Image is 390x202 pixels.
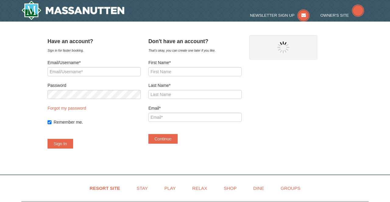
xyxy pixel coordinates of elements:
[48,106,86,111] a: Forgot my password
[246,181,272,195] a: Dine
[148,105,242,111] label: Email*
[216,181,244,195] a: Shop
[273,181,308,195] a: Groups
[54,119,141,125] label: Remember me.
[250,13,310,18] a: Newsletter Sign Up
[250,13,295,18] span: Newsletter Sign Up
[148,113,242,122] input: Email*
[21,1,124,20] img: Massanutten Resort Logo
[157,181,183,195] a: Play
[21,1,124,20] a: Massanutten Resort
[48,60,141,66] label: Email/Username*
[48,38,141,44] h4: Have an account?
[48,82,141,88] label: Password
[129,181,155,195] a: Stay
[48,47,141,53] div: Sign in for faster booking.
[82,181,128,195] a: Resort Site
[321,13,364,18] a: Owner's Site
[277,41,289,53] img: wait gif
[148,67,242,76] input: First Name
[185,181,215,195] a: Relax
[148,47,242,53] div: That's okay, you can create one later if you like.
[321,13,349,18] span: Owner's Site
[48,67,141,76] input: Email/Username*
[148,90,242,99] input: Last Name
[148,134,178,144] button: Continue
[48,139,73,149] button: Sign In
[148,60,242,66] label: First Name*
[148,38,242,44] h4: Don't have an account?
[148,82,242,88] label: Last Name*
